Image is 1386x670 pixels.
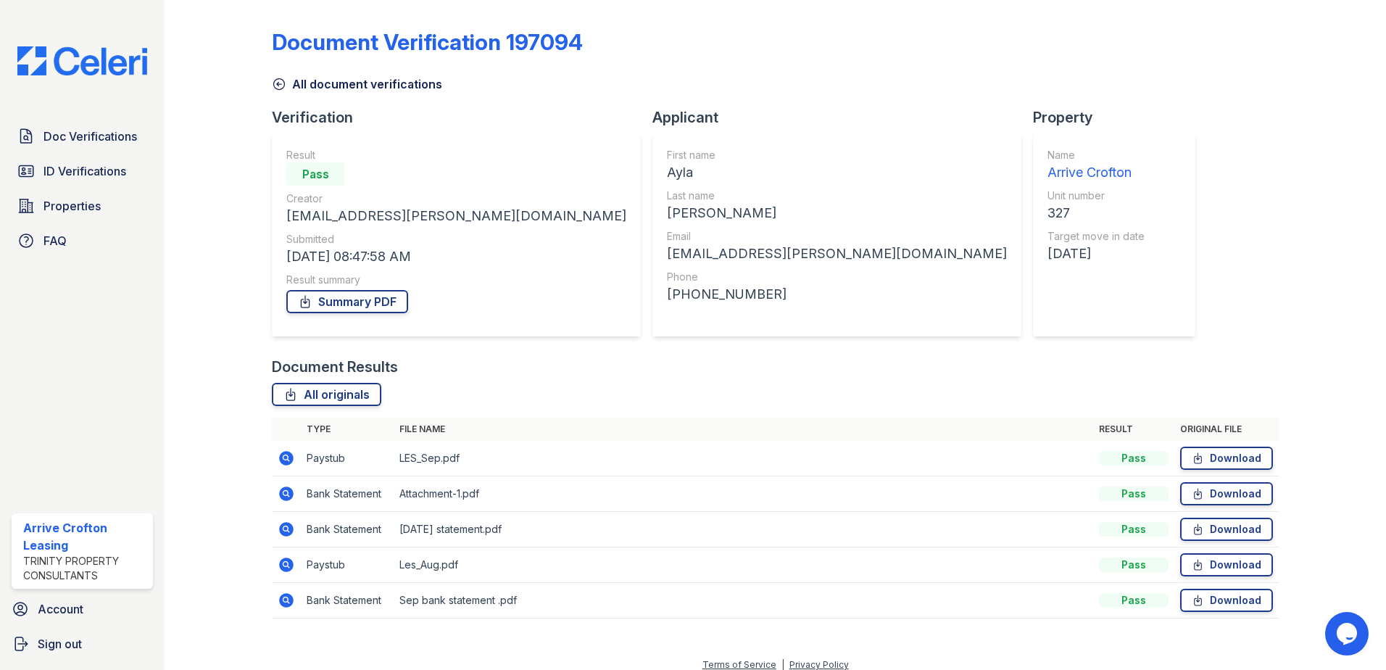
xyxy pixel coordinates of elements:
div: [PHONE_NUMBER] [667,284,1007,305]
div: [DATE] 08:47:58 AM [286,247,626,267]
div: Creator [286,191,626,206]
td: Attachment-1.pdf [394,476,1093,512]
div: Email [667,229,1007,244]
div: Unit number [1047,189,1145,203]
div: Arrive Crofton [1047,162,1145,183]
a: Doc Verifications [12,122,153,151]
td: Bank Statement [301,476,394,512]
div: Phone [667,270,1007,284]
div: Result [286,148,626,162]
td: Paystub [301,441,394,476]
div: Submitted [286,232,626,247]
div: Name [1047,148,1145,162]
a: All originals [272,383,381,406]
div: Ayla [667,162,1007,183]
th: Original file [1174,418,1279,441]
td: Bank Statement [301,583,394,619]
div: [EMAIL_ADDRESS][PERSON_NAME][DOMAIN_NAME] [667,244,1007,264]
a: Terms of Service [702,659,776,670]
div: Pass [286,162,344,186]
div: Pass [1099,451,1169,466]
div: [EMAIL_ADDRESS][PERSON_NAME][DOMAIN_NAME] [286,206,626,226]
a: Download [1180,518,1273,541]
div: Target move in date [1047,229,1145,244]
div: Last name [667,189,1007,203]
div: Trinity Property Consultants [23,554,147,583]
div: Document Results [272,357,398,377]
div: Pass [1099,558,1169,572]
td: Sep bank statement .pdf [394,583,1093,619]
span: Properties [43,197,101,215]
td: [DATE] statement.pdf [394,512,1093,547]
iframe: chat widget [1325,612,1372,655]
a: Download [1180,553,1273,576]
td: Paystub [301,547,394,583]
div: [PERSON_NAME] [667,203,1007,223]
a: Download [1180,447,1273,470]
a: Properties [12,191,153,220]
a: Sign out [6,629,159,658]
div: Pass [1099,593,1169,608]
a: All document verifications [272,75,442,93]
span: Account [38,600,83,618]
td: LES_Sep.pdf [394,441,1093,476]
a: Download [1180,589,1273,612]
a: Name Arrive Crofton [1047,148,1145,183]
div: Pass [1099,522,1169,537]
span: Sign out [38,635,82,653]
span: FAQ [43,232,67,249]
div: Verification [272,107,652,128]
div: Arrive Crofton Leasing [23,519,147,554]
a: Summary PDF [286,290,408,313]
span: Doc Verifications [43,128,137,145]
th: Type [301,418,394,441]
div: | [781,659,784,670]
img: CE_Logo_Blue-a8612792a0a2168367f1c8372b55b34899dd931a85d93a1a3d3e32e68fde9ad4.png [6,46,159,75]
div: Document Verification 197094 [272,29,583,55]
a: Privacy Policy [789,659,849,670]
span: ID Verifications [43,162,126,180]
div: Property [1033,107,1207,128]
div: 327 [1047,203,1145,223]
th: File name [394,418,1093,441]
div: First name [667,148,1007,162]
div: Result summary [286,273,626,287]
a: Download [1180,482,1273,505]
div: Applicant [652,107,1033,128]
td: Bank Statement [301,512,394,547]
td: Les_Aug.pdf [394,547,1093,583]
a: ID Verifications [12,157,153,186]
th: Result [1093,418,1174,441]
div: Pass [1099,487,1169,501]
a: FAQ [12,226,153,255]
a: Account [6,595,159,624]
div: [DATE] [1047,244,1145,264]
